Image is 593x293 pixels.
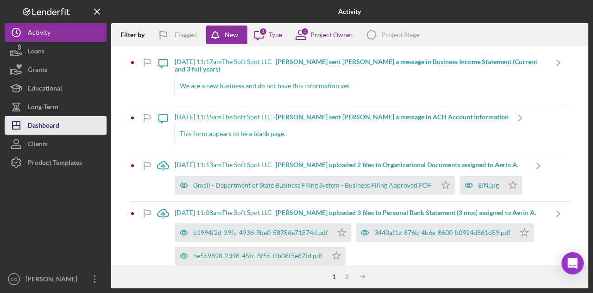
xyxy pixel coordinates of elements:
button: Long-Term [5,98,107,116]
text: DG [11,277,17,282]
div: Open Intercom Messenger [561,252,584,274]
b: Activity [338,8,361,15]
a: [DATE] 11:17amThe Soft Spot LLC -[PERSON_NAME] sent [PERSON_NAME] a message in Business Income St... [151,51,570,106]
div: Type [269,31,282,39]
button: New [206,26,247,44]
b: [PERSON_NAME] sent [PERSON_NAME] a message in Business Income Statement (Current and 3 full years) [175,58,537,73]
div: 1 [301,27,309,36]
button: Activity [5,23,107,42]
div: [DATE] 11:15am The Soft Spot LLC - [175,113,509,121]
div: EIN.jpg [478,182,499,189]
div: Project Owner [310,31,353,39]
div: Long-Term [28,98,58,118]
button: b1994f2d-39fc-4936-9be0-58786e71874d.pdf [175,223,351,242]
div: Gmail - Department of State Business Filing System - Business Filing Approved.PDF [193,182,432,189]
div: b1994f2d-39fc-4936-9be0-58786e71874d.pdf [193,229,328,236]
button: Clients [5,135,107,153]
a: [DATE] 11:13amThe Soft Spot LLC -[PERSON_NAME] uploaded 2 files to Organizational Documents assig... [151,154,550,201]
b: [PERSON_NAME] uploaded 2 files to Organizational Documents assigned to Aerin A. [276,161,518,169]
div: Dashboard [28,116,59,137]
div: Clients [28,135,48,156]
div: Flagged [175,26,197,44]
div: Activity [28,23,50,44]
a: [DATE] 11:15amThe Soft Spot LLC -[PERSON_NAME] sent [PERSON_NAME] a message in ACH Account Inform... [151,106,532,154]
div: 3440af1a-876b-4b6e-8600-b0924d861d89.pdf [374,229,511,236]
a: [DATE] 11:08amThe Soft Spot LLC -[PERSON_NAME] uploaded 3 files to Personal Bank Statement (3 mos... [151,202,570,272]
div: This form appears to be a blank page. [175,125,509,142]
button: Dashboard [5,116,107,135]
div: Product Templates [28,153,82,174]
button: DG[PERSON_NAME] [5,270,107,288]
button: Grants [5,60,107,79]
div: We are a new business and do not have this information yet. [175,78,547,94]
div: 3 [259,27,267,36]
div: Educational [28,79,62,100]
button: Product Templates [5,153,107,172]
div: 1 [328,273,341,280]
div: Project Stage [381,31,419,39]
button: be559898-2398-45fc-8f55-ffb08f5e87fd.pdf [175,247,346,265]
div: Grants [28,60,47,81]
div: Loans [28,42,44,63]
div: be559898-2398-45fc-8f55-ffb08f5e87fd.pdf [193,252,322,260]
b: [PERSON_NAME] uploaded 3 files to Personal Bank Statement (3 mos) assigned to Aerin A. [276,208,536,216]
div: Filter by [120,31,151,39]
div: New [225,26,238,44]
div: [DATE] 11:08am The Soft Spot LLC - [175,209,547,216]
button: 3440af1a-876b-4b6e-8600-b0924d861d89.pdf [356,223,534,242]
div: 2 [341,273,353,280]
button: Educational [5,79,107,98]
div: [DATE] 11:17am The Soft Spot LLC - [175,58,547,73]
b: [PERSON_NAME] sent [PERSON_NAME] a message in ACH Account Information [276,113,509,121]
div: [PERSON_NAME] [23,270,83,291]
button: Gmail - Department of State Business Filing System - Business Filing Approved.PDF [175,176,455,195]
button: Loans [5,42,107,60]
div: [DATE] 11:13am The Soft Spot LLC - [175,161,527,169]
button: EIN.jpg [460,176,522,195]
button: Flagged [151,26,206,44]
